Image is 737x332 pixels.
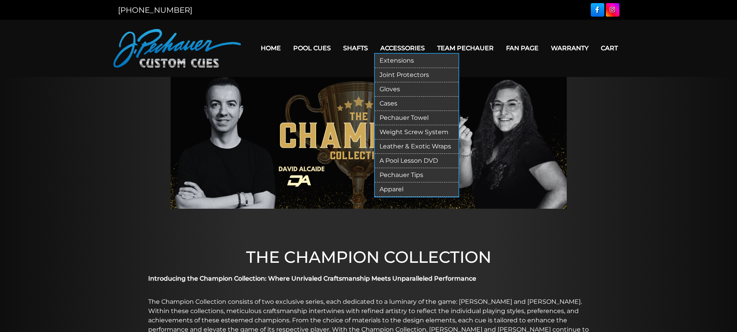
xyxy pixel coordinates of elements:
a: A Pool Lesson DVD [375,154,458,168]
a: Home [255,38,287,58]
a: Shafts [337,38,374,58]
a: Accessories [374,38,431,58]
a: Weight Screw System [375,125,458,140]
a: Pechauer Tips [375,168,458,182]
img: Pechauer Custom Cues [113,29,241,68]
a: Team Pechauer [431,38,500,58]
a: Extensions [375,54,458,68]
a: Apparel [375,182,458,197]
a: Pechauer Towel [375,111,458,125]
a: [PHONE_NUMBER] [118,5,192,15]
a: Fan Page [500,38,545,58]
strong: Introducing the Champion Collection: Where Unrivaled Craftsmanship Meets Unparalleled Performance [148,275,476,282]
a: Warranty [545,38,595,58]
a: Pool Cues [287,38,337,58]
a: Leather & Exotic Wraps [375,140,458,154]
a: Joint Protectors [375,68,458,82]
a: Gloves [375,82,458,97]
a: Cart [595,38,624,58]
a: Cases [375,97,458,111]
